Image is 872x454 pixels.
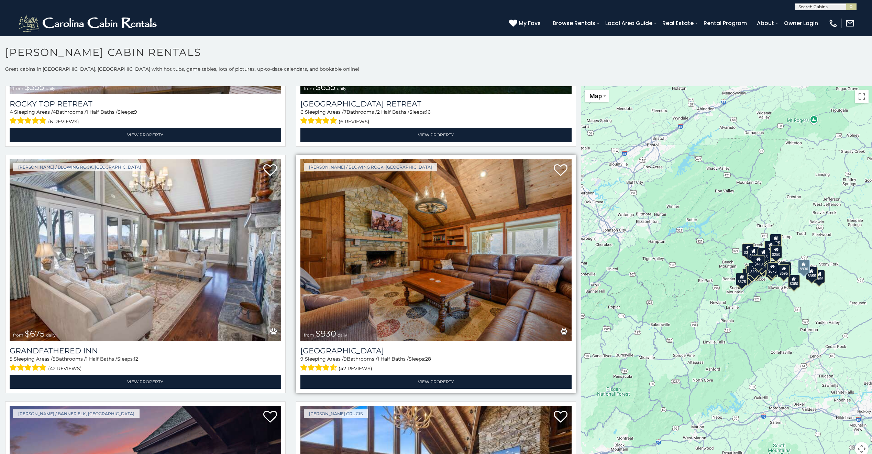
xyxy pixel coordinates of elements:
[554,410,567,424] a: Add to favorites
[742,269,754,282] div: $330
[344,109,346,115] span: 7
[304,86,314,91] span: from
[316,329,336,339] span: $930
[736,273,748,286] div: $375
[10,109,13,115] span: 4
[753,255,764,268] div: $410
[778,264,790,277] div: $695
[48,364,82,373] span: (42 reviews)
[845,19,855,28] img: mail-regular-white.png
[53,356,55,362] span: 5
[304,163,437,171] a: [PERSON_NAME] / Blowing Rock, [GEOGRAPHIC_DATA]
[788,275,800,288] div: $350
[425,356,431,362] span: 28
[263,410,277,424] a: Add to favorites
[770,234,782,247] div: $525
[780,262,791,275] div: $380
[855,90,869,103] button: Toggle fullscreen view
[300,159,572,341] a: Appalachian Mountain Lodge from $930 daily
[700,17,750,29] a: Rental Program
[339,117,369,126] span: (6 reviews)
[46,86,55,91] span: daily
[749,263,760,276] div: $400
[300,109,572,126] div: Sleeping Areas / Bathrooms / Sleeps:
[134,356,138,362] span: 12
[10,375,281,389] a: View Property
[585,90,609,102] button: Change map style
[10,159,281,341] a: Grandfathered Inn from $675 daily
[300,375,572,389] a: View Property
[742,243,754,257] div: $305
[86,356,117,362] span: 1 Half Baths /
[765,264,777,277] div: $315
[300,99,572,109] a: [GEOGRAPHIC_DATA] Retreat
[25,82,44,92] span: $355
[813,270,825,283] div: $355
[519,19,541,27] span: My Favs
[25,329,45,339] span: $675
[300,355,572,373] div: Sleeping Areas / Bathrooms / Sleeps:
[771,246,782,259] div: $250
[53,109,56,115] span: 4
[304,409,368,418] a: [PERSON_NAME] Crucis
[509,19,542,28] a: My Favs
[338,332,347,338] span: daily
[602,17,656,29] a: Local Area Guide
[426,109,431,115] span: 16
[17,13,160,34] img: White-1-2.png
[554,163,567,178] a: Add to favorites
[748,247,759,260] div: $635
[263,163,277,178] a: Add to favorites
[300,159,572,341] img: Appalachian Mountain Lodge
[10,355,281,373] div: Sleeping Areas / Bathrooms / Sleeps:
[377,356,409,362] span: 1 Half Baths /
[10,159,281,341] img: Grandfathered Inn
[300,356,303,362] span: 9
[339,364,372,373] span: (42 reviews)
[781,17,821,29] a: Owner Login
[589,92,602,100] span: Map
[766,261,777,274] div: $395
[766,262,778,275] div: $675
[337,86,346,91] span: daily
[806,267,818,280] div: $355
[300,128,572,142] a: View Property
[304,332,314,338] span: from
[13,86,23,91] span: from
[764,241,776,254] div: $320
[86,109,118,115] span: 1 Half Baths /
[13,163,146,171] a: [PERSON_NAME] / Blowing Rock, [GEOGRAPHIC_DATA]
[10,346,281,355] a: Grandfathered Inn
[316,82,335,92] span: $635
[344,356,347,362] span: 9
[758,248,769,261] div: $565
[48,117,79,126] span: (6 reviews)
[747,265,758,279] div: $325
[828,19,838,28] img: phone-regular-white.png
[300,346,572,355] h3: Appalachian Mountain Lodge
[10,99,281,109] a: Rocky Top Retreat
[10,356,12,362] span: 5
[13,409,140,418] a: [PERSON_NAME] / Banner Elk, [GEOGRAPHIC_DATA]
[549,17,599,29] a: Browse Rentals
[659,17,697,29] a: Real Estate
[13,332,23,338] span: from
[300,346,572,355] a: [GEOGRAPHIC_DATA]
[10,109,281,126] div: Sleeping Areas / Bathrooms / Sleeps:
[46,332,56,338] span: daily
[10,128,281,142] a: View Property
[300,99,572,109] h3: Valley Farmhouse Retreat
[798,260,810,273] div: $930
[300,109,303,115] span: 6
[753,17,777,29] a: About
[377,109,409,115] span: 2 Half Baths /
[134,109,137,115] span: 9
